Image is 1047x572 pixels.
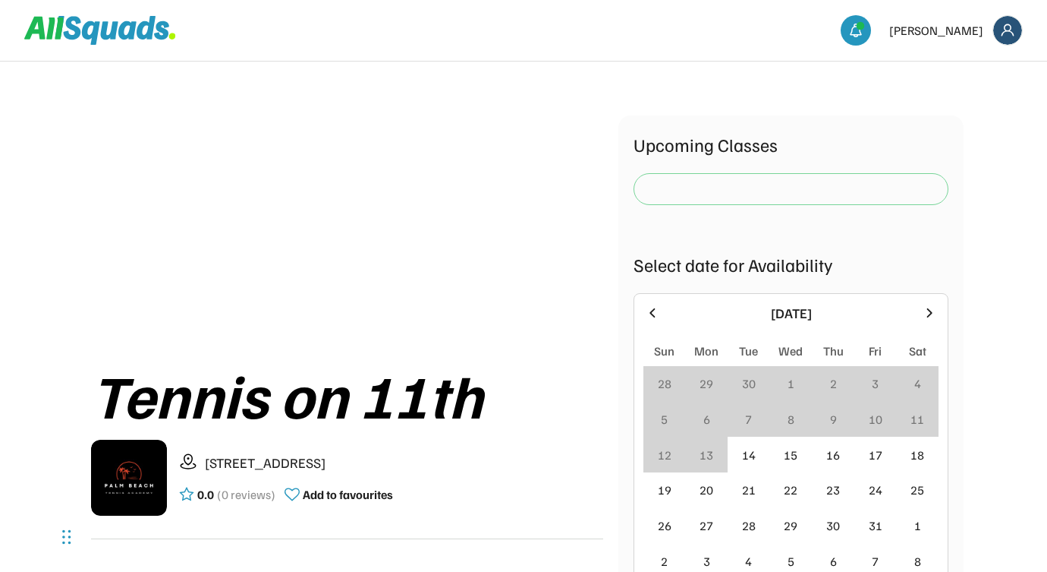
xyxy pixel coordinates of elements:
[848,23,863,38] img: bell-03%20%281%29.svg
[784,481,797,499] div: 22
[217,485,275,504] div: (0 reviews)
[826,481,840,499] div: 23
[700,446,713,464] div: 13
[654,342,674,360] div: Sun
[869,481,882,499] div: 24
[869,410,882,428] div: 10
[661,410,668,428] div: 5
[139,115,556,343] img: yH5BAEAAAAALAAAAAABAAEAAAIBRAA7
[830,410,837,428] div: 9
[745,410,752,428] div: 7
[742,517,756,535] div: 28
[909,342,926,360] div: Sat
[634,131,948,158] div: Upcoming Classes
[823,342,844,360] div: Thu
[778,342,803,360] div: Wed
[197,485,214,504] div: 0.0
[830,552,837,570] div: 6
[661,552,668,570] div: 2
[658,481,671,499] div: 19
[914,374,921,393] div: 4
[869,517,882,535] div: 31
[869,342,882,360] div: Fri
[739,342,758,360] div: Tue
[658,374,671,393] div: 28
[784,446,797,464] div: 15
[91,440,167,516] img: IMG_2979.png
[872,552,879,570] div: 7
[910,481,924,499] div: 25
[889,21,983,40] div: [PERSON_NAME]
[742,481,756,499] div: 21
[910,410,924,428] div: 11
[869,446,882,464] div: 17
[658,517,671,535] div: 26
[205,453,603,473] div: [STREET_ADDRESS]
[826,446,840,464] div: 16
[703,410,710,428] div: 6
[788,374,794,393] div: 1
[914,552,921,570] div: 8
[700,517,713,535] div: 27
[634,251,948,278] div: Select date for Availability
[910,446,924,464] div: 18
[91,361,603,428] div: Tennis on 11th
[830,374,837,393] div: 2
[826,517,840,535] div: 30
[703,552,710,570] div: 3
[914,517,921,535] div: 1
[669,303,913,324] div: [DATE]
[742,446,756,464] div: 14
[784,517,797,535] div: 29
[694,342,718,360] div: Mon
[700,481,713,499] div: 20
[872,374,879,393] div: 3
[742,374,756,393] div: 30
[788,552,794,570] div: 5
[700,374,713,393] div: 29
[993,16,1022,45] img: Frame%2018.svg
[658,446,671,464] div: 12
[745,552,752,570] div: 4
[303,485,393,504] div: Add to favourites
[788,410,794,428] div: 8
